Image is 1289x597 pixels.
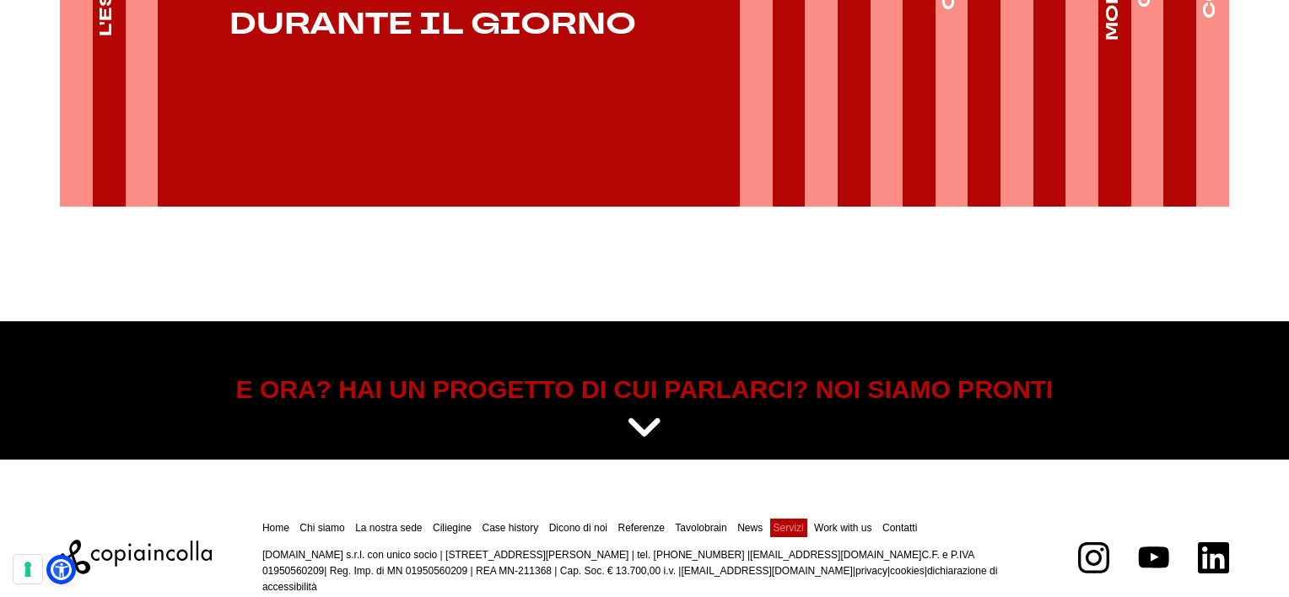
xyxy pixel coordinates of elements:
[355,522,422,534] a: La nostra sede
[51,559,72,580] a: Open Accessibility Menu
[433,522,472,534] a: Ciliegine
[262,547,1031,596] p: [DOMAIN_NAME] s.r.l. con unico socio | [STREET_ADDRESS][PERSON_NAME] | tel. [PHONE_NUMBER] | C.F....
[814,522,871,534] a: Work with us
[750,549,921,561] a: [EMAIL_ADDRESS][DOMAIN_NAME]
[482,522,538,534] a: Case history
[681,565,852,577] a: [EMAIL_ADDRESS][DOMAIN_NAME]
[675,522,726,534] a: Tavolobrain
[737,522,763,534] a: News
[855,565,887,577] a: privacy
[13,555,42,584] button: Le tue preferenze relative al consenso per le tecnologie di tracciamento
[549,522,607,534] a: Dicono di noi
[774,522,804,534] a: Servizi
[262,522,289,534] a: Home
[73,372,1216,407] h5: E ORA? HAI UN PROGETTO DI CUI PARLARCI? NOI SIAMO PRONTI
[618,522,664,534] a: Referenze
[882,522,917,534] a: Contatti
[299,522,344,534] a: Chi siamo
[890,565,925,577] a: cookies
